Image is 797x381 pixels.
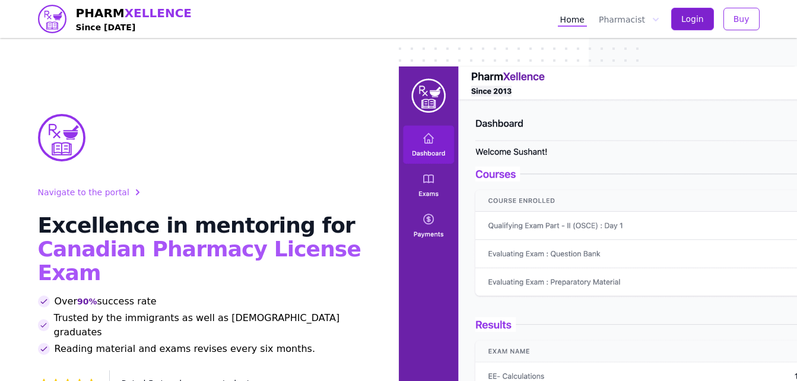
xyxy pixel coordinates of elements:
span: XELLENCE [125,6,192,20]
h4: Since [DATE] [76,21,192,33]
span: Over success rate [55,294,157,309]
span: PHARM [76,5,192,21]
span: Reading material and exams revises every six months. [55,342,316,356]
span: Navigate to the portal [38,186,129,198]
span: Trusted by the immigrants as well as [DEMOGRAPHIC_DATA] graduates [54,311,370,339]
img: PharmXellence logo [38,5,66,33]
span: 90% [77,296,97,307]
button: Pharmacist [596,11,662,27]
img: PharmXellence Logo [38,114,85,161]
span: Login [681,13,704,25]
span: Excellence in mentoring for [38,213,355,237]
button: Login [671,8,714,30]
a: Home [558,11,587,27]
span: Buy [734,13,750,25]
span: Canadian Pharmacy License Exam [38,237,361,285]
button: Buy [723,8,760,30]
